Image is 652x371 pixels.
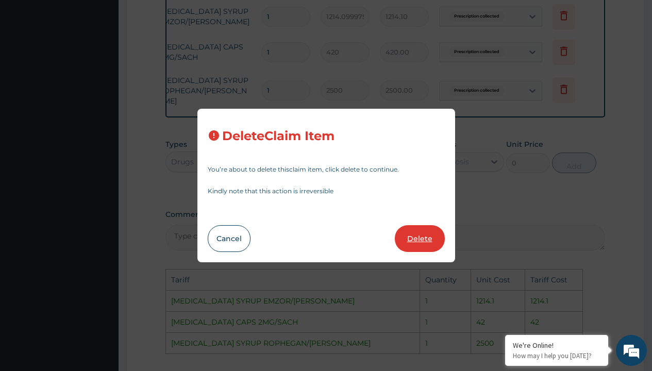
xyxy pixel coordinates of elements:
[208,225,250,252] button: Cancel
[5,255,196,291] textarea: Type your message and hit 'Enter'
[208,188,445,194] p: Kindly note that this action is irreversible
[54,58,173,71] div: Chat with us now
[208,166,445,173] p: You’re about to delete this claim item , click delete to continue.
[513,351,600,360] p: How may I help you today?
[222,129,335,143] h3: Delete Claim Item
[19,52,42,77] img: d_794563401_company_1708531726252_794563401
[395,225,445,252] button: Delete
[60,116,142,221] span: We're online!
[169,5,194,30] div: Minimize live chat window
[513,341,600,350] div: We're Online!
